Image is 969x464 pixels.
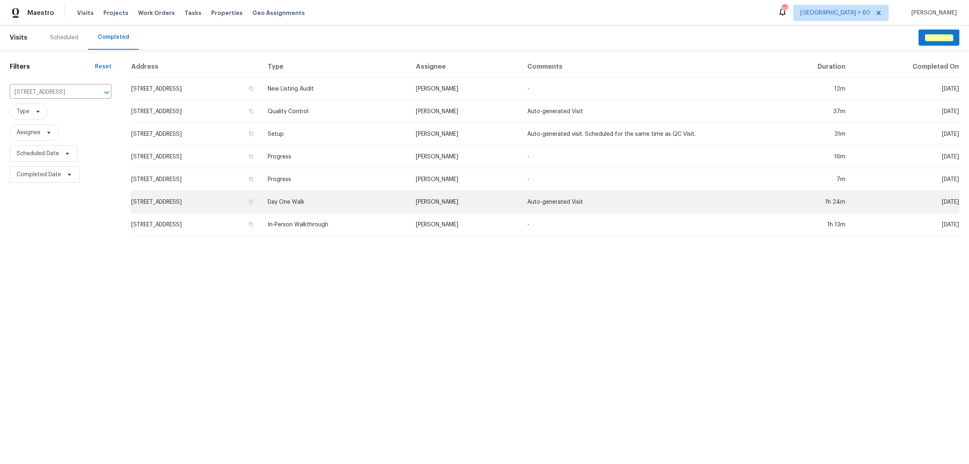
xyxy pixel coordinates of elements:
[521,168,770,191] td: -
[852,100,959,123] td: [DATE]
[101,87,112,98] button: Open
[770,146,852,168] td: 16m
[409,213,521,236] td: [PERSON_NAME]
[770,56,852,78] th: Duration
[247,85,255,92] button: Copy Address
[17,150,59,158] span: Scheduled Date
[98,33,129,41] div: Completed
[17,129,40,137] span: Assignee
[27,9,54,17] span: Maestro
[252,9,305,17] span: Geo Assignments
[852,56,959,78] th: Completed On
[247,221,255,228] button: Copy Address
[10,63,95,71] h1: Filters
[261,168,409,191] td: Progress
[131,146,261,168] td: [STREET_ADDRESS]
[521,146,770,168] td: -
[261,146,409,168] td: Progress
[261,100,409,123] td: Quality Control
[409,100,521,123] td: [PERSON_NAME]
[919,30,959,46] button: Schedule
[908,9,957,17] span: [PERSON_NAME]
[409,123,521,146] td: [PERSON_NAME]
[17,108,29,116] span: Type
[185,10,201,16] span: Tasks
[770,123,852,146] td: 31m
[247,130,255,137] button: Copy Address
[521,213,770,236] td: -
[103,9,128,17] span: Projects
[852,123,959,146] td: [DATE]
[131,123,261,146] td: [STREET_ADDRESS]
[521,78,770,100] td: -
[131,56,261,78] th: Address
[247,175,255,183] button: Copy Address
[131,213,261,236] td: [STREET_ADDRESS]
[409,191,521,213] td: [PERSON_NAME]
[50,34,78,42] div: Scheduled
[77,9,94,17] span: Visits
[131,168,261,191] td: [STREET_ADDRESS]
[261,123,409,146] td: Setup
[852,146,959,168] td: [DATE]
[261,56,409,78] th: Type
[10,29,27,46] span: Visits
[770,100,852,123] td: 37m
[17,171,61,179] span: Completed Date
[925,34,953,41] em: Schedule
[409,146,521,168] td: [PERSON_NAME]
[409,168,521,191] td: [PERSON_NAME]
[852,78,959,100] td: [DATE]
[261,191,409,213] td: Day One Walk
[138,9,175,17] span: Work Orders
[247,153,255,160] button: Copy Address
[521,100,770,123] td: Auto-generated Visit
[770,78,852,100] td: 12m
[800,9,870,17] span: [GEOGRAPHIC_DATA] + 60
[770,191,852,213] td: 1h 24m
[852,191,959,213] td: [DATE]
[10,86,89,99] input: Search for an address...
[770,168,852,191] td: 7m
[131,100,261,123] td: [STREET_ADDRESS]
[852,213,959,236] td: [DATE]
[852,168,959,191] td: [DATE]
[247,108,255,115] button: Copy Address
[211,9,243,17] span: Properties
[521,123,770,146] td: Auto-generated visit. Scheduled for the same time as QC Visit.
[131,191,261,213] td: [STREET_ADDRESS]
[770,213,852,236] td: 1h 13m
[521,56,770,78] th: Comments
[782,5,787,13] div: 656
[409,78,521,100] td: [PERSON_NAME]
[409,56,521,78] th: Assignee
[521,191,770,213] td: Auto-generated Visit
[131,78,261,100] td: [STREET_ADDRESS]
[261,78,409,100] td: New Listing Audit
[95,63,111,71] div: Reset
[261,213,409,236] td: In-Person Walkthrough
